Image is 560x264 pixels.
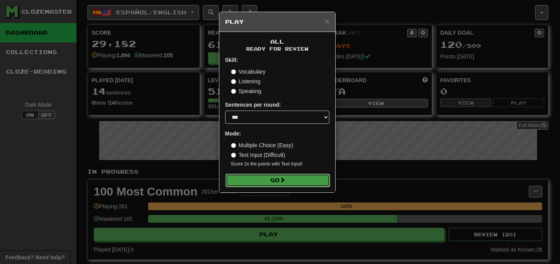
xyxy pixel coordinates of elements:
[225,46,329,52] small: Ready for Review
[324,17,329,26] span: ×
[231,151,285,159] label: Text Input (Difficult)
[231,141,293,149] label: Multiple Choice (Easy)
[231,153,236,158] input: Text Input (Difficult)
[324,17,329,25] button: Close
[231,79,236,84] input: Listening
[231,89,236,94] input: Speaking
[231,87,261,95] label: Speaking
[231,69,236,74] input: Vocabulary
[225,57,238,63] strong: Skill:
[231,68,266,76] label: Vocabulary
[225,130,241,137] strong: Mode:
[231,143,236,148] input: Multiple Choice (Easy)
[226,174,330,187] button: Go
[270,38,284,45] span: All
[231,161,329,167] small: Score 2x the points with Text Input !
[225,18,329,26] h5: Play
[231,77,261,85] label: Listening
[225,101,281,109] label: Sentences per round:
